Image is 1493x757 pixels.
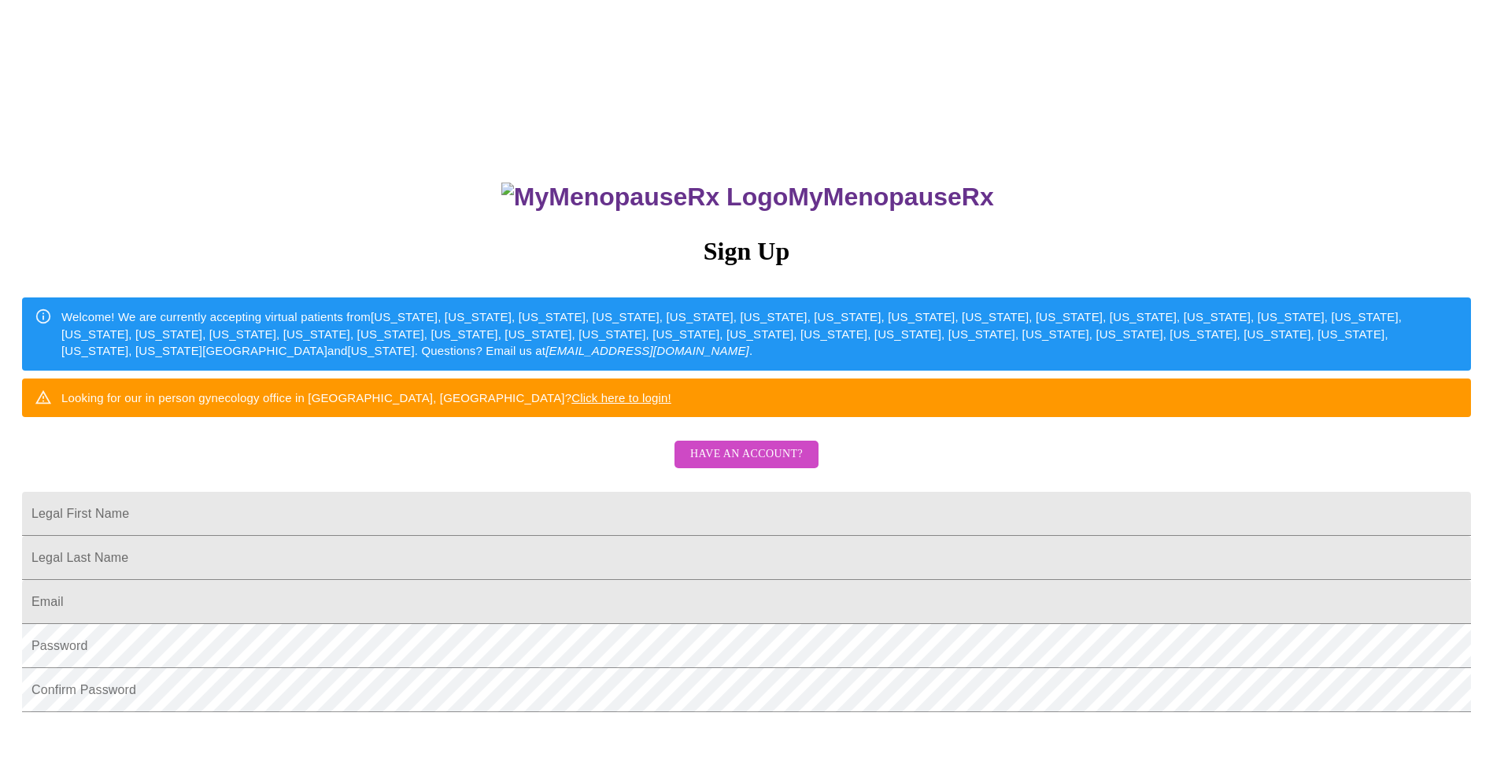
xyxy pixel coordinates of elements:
[545,344,749,357] em: [EMAIL_ADDRESS][DOMAIN_NAME]
[61,383,671,412] div: Looking for our in person gynecology office in [GEOGRAPHIC_DATA], [GEOGRAPHIC_DATA]?
[24,183,1472,212] h3: MyMenopauseRx
[671,458,822,471] a: Have an account?
[571,391,671,404] a: Click here to login!
[690,445,803,464] span: Have an account?
[61,302,1458,365] div: Welcome! We are currently accepting virtual patients from [US_STATE], [US_STATE], [US_STATE], [US...
[501,183,788,212] img: MyMenopauseRx Logo
[22,237,1471,266] h3: Sign Up
[674,441,819,468] button: Have an account?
